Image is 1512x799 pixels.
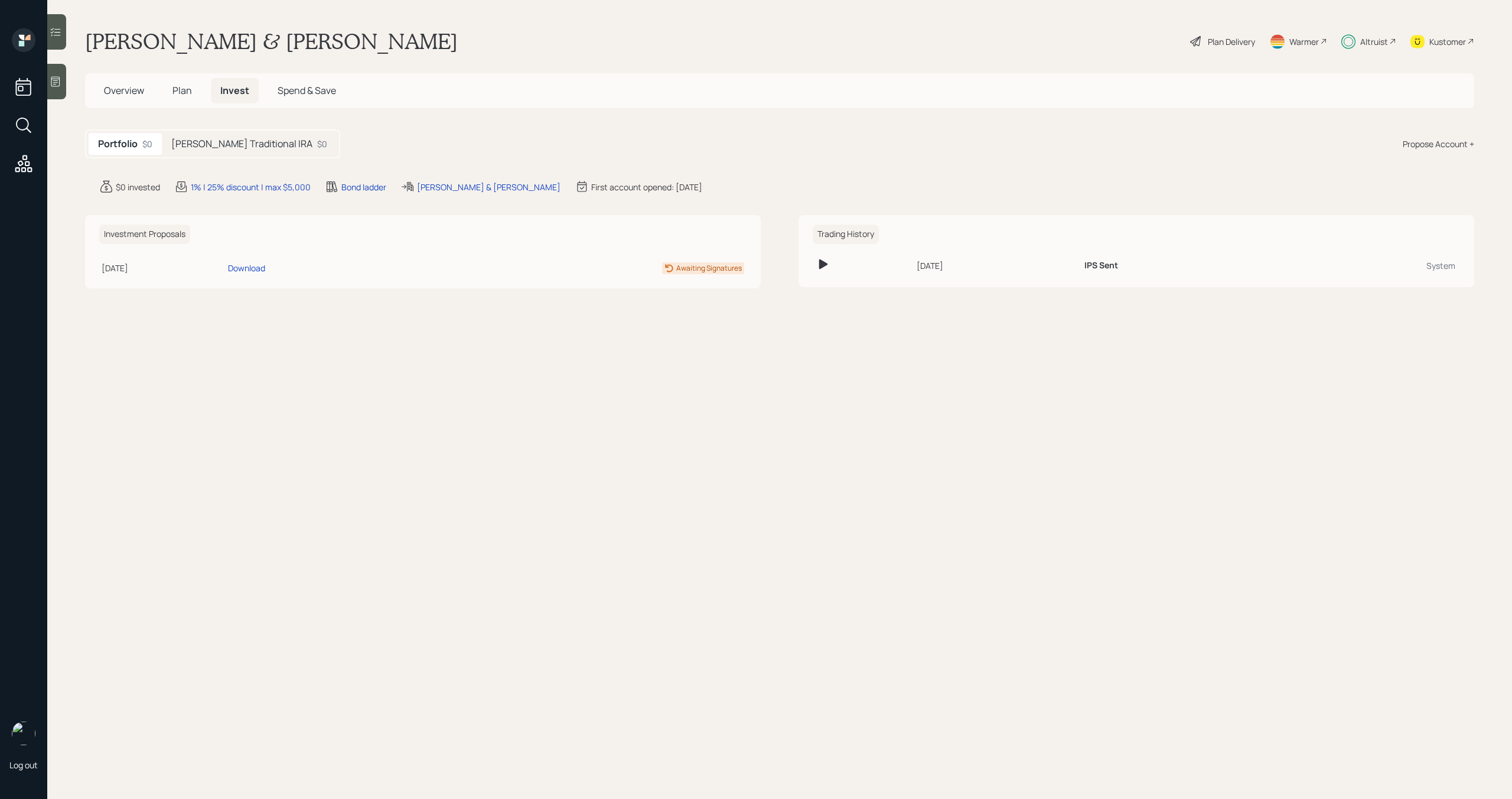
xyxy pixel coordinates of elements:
div: System [1286,259,1455,272]
div: Bond ladder [341,181,386,193]
div: Kustomer [1429,35,1466,48]
div: $0 [317,138,327,150]
span: Plan [172,84,192,97]
h5: [PERSON_NAME] Traditional IRA [171,138,312,150]
div: $0 invested [116,181,160,193]
h6: IPS Sent [1084,261,1118,271]
h6: Investment Proposals [99,225,190,244]
div: [DATE] [917,259,1075,272]
div: Warmer [1289,35,1319,48]
h1: [PERSON_NAME] & [PERSON_NAME] [85,28,458,54]
h5: Portfolio [98,138,138,150]
div: [DATE] [102,262,223,274]
div: [PERSON_NAME] & [PERSON_NAME] [417,181,561,193]
div: 1% | 25% discount | max $5,000 [191,181,311,193]
span: Overview [104,84,144,97]
div: Propose Account + [1403,138,1474,150]
div: $0 [142,138,152,150]
h6: Trading History [813,225,879,244]
div: Awaiting Signatures [676,263,742,274]
img: michael-russo-headshot.png [12,722,35,745]
div: First account opened: [DATE] [591,181,702,193]
div: Download [228,262,265,274]
span: Spend & Save [278,84,336,97]
div: Plan Delivery [1208,35,1255,48]
div: Log out [9,759,38,771]
span: Invest [220,84,249,97]
div: Altruist [1360,35,1388,48]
